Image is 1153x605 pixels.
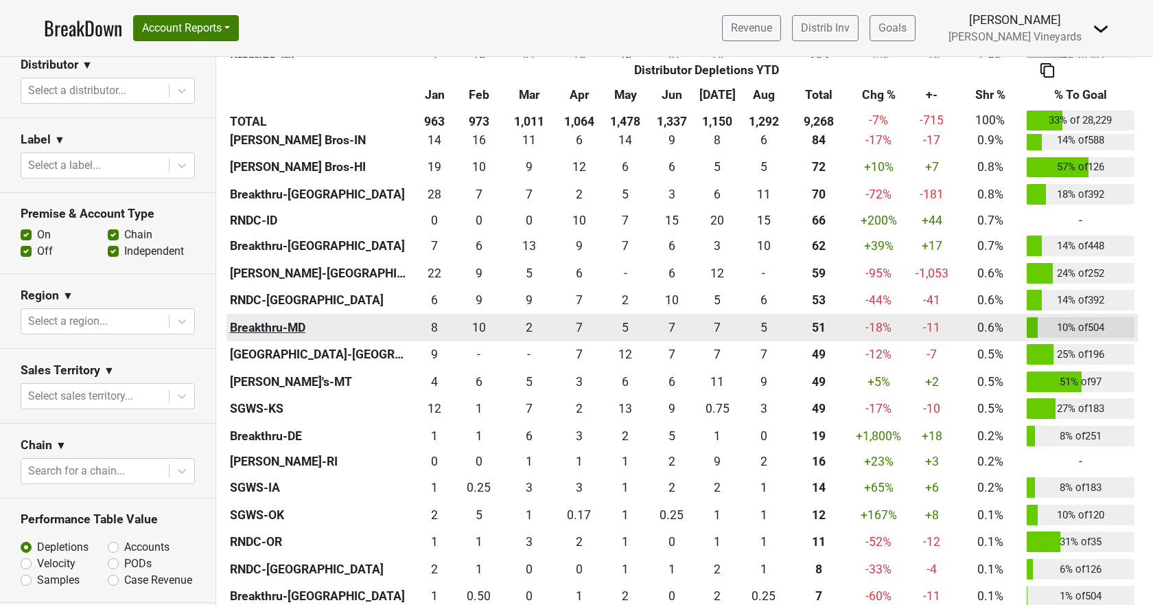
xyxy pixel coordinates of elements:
td: 11.11 [694,368,741,396]
th: 51.000 [787,314,851,341]
td: 6.749 [557,341,601,369]
td: -72 % [850,181,907,208]
th: RNDC-[GEOGRAPHIC_DATA] [226,287,412,315]
span: ▼ [104,363,115,379]
td: +39 % [850,233,907,260]
div: 0 [504,212,554,229]
td: 14.501 [741,208,787,233]
div: 6 [605,158,647,176]
div: 0.75 [697,400,737,418]
div: 6 [653,373,691,391]
td: 2.93 [557,368,601,396]
div: 66 [790,212,847,229]
td: -12 % [850,341,907,369]
td: 5.5 [557,260,601,287]
td: 7.083 [694,341,741,369]
div: 6 [560,131,598,149]
td: 0 [501,208,557,233]
td: 8.91 [650,126,694,154]
td: 28.136 [412,181,456,208]
th: 71.820 [787,154,851,181]
div: 16 [460,131,498,149]
td: 3 [741,396,787,423]
th: TOTAL [226,106,412,134]
td: -95 % [850,260,907,287]
div: 12 [560,158,598,176]
td: 8.5 [456,260,500,287]
div: 11 [697,373,737,391]
td: 9.917 [456,314,500,341]
div: 7 [416,237,454,255]
th: Breakthru-[GEOGRAPHIC_DATA] [226,233,412,260]
td: 0 [412,208,456,233]
div: -1,053 [910,264,953,282]
button: Account Reports [133,15,239,41]
td: +10 % [850,154,907,181]
div: 53 [790,291,847,309]
td: 9.751 [557,208,601,233]
td: 7.085 [601,208,650,233]
th: 48.750 [787,396,851,423]
th: % To Goal: activate to sort column ascending [1023,82,1138,106]
span: -7% [869,113,888,127]
td: 0.6% [957,260,1023,287]
div: 5 [697,158,737,176]
td: 7.25 [501,396,557,423]
td: 12.083 [694,260,741,287]
div: 3 [697,237,737,255]
div: 13 [504,237,554,255]
div: 0 [460,212,498,229]
td: 7.667 [412,314,456,341]
td: 7.16 [501,181,557,208]
div: 72 [790,158,847,176]
th: 53.031 [787,287,851,315]
div: 9 [653,400,691,418]
div: 7 [504,185,554,203]
div: 7 [605,237,647,255]
div: 6 [560,264,598,282]
div: -7 [910,345,953,363]
div: 14 [605,131,647,149]
div: 1 [460,400,498,418]
div: 28 [416,185,454,203]
td: +5 % [850,368,907,396]
h3: Premise & Account Type [21,207,195,221]
td: 10.917 [741,181,787,208]
td: 0 [501,341,557,369]
h3: Region [21,288,59,303]
td: 4.994 [601,181,650,208]
td: 5.5 [412,287,456,315]
div: 5 [504,264,554,282]
div: 59 [790,264,847,282]
a: Goals [870,15,916,41]
td: 7.333 [741,341,787,369]
th: 973 [456,106,500,134]
td: 0.8% [957,181,1023,208]
div: 6 [460,237,498,255]
th: [PERSON_NAME] Bros-HI [226,154,412,181]
th: 963 [412,106,456,134]
td: 5.33 [694,154,741,181]
th: 59.323 [787,260,851,287]
td: 0.8% [957,154,1023,181]
td: 7.083 [557,287,601,315]
th: 1,337 [650,106,694,134]
div: -41 [910,291,953,309]
div: +2 [910,373,953,391]
img: Dropdown Menu [1093,21,1109,37]
th: Aug: activate to sort column ascending [741,82,787,106]
td: 4.01 [412,368,456,396]
td: 2.25 [601,287,650,315]
div: 6 [653,264,691,282]
div: 49 [790,373,847,391]
div: 10 [460,158,498,176]
td: -44 % [850,287,907,315]
td: 6.16 [650,368,694,396]
label: Accounts [124,539,170,556]
td: -18 % [850,314,907,341]
span: ▼ [82,57,93,73]
td: 14.49 [601,126,650,154]
div: 7 [560,291,598,309]
td: 7.167 [557,314,601,341]
td: 5.33 [501,260,557,287]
